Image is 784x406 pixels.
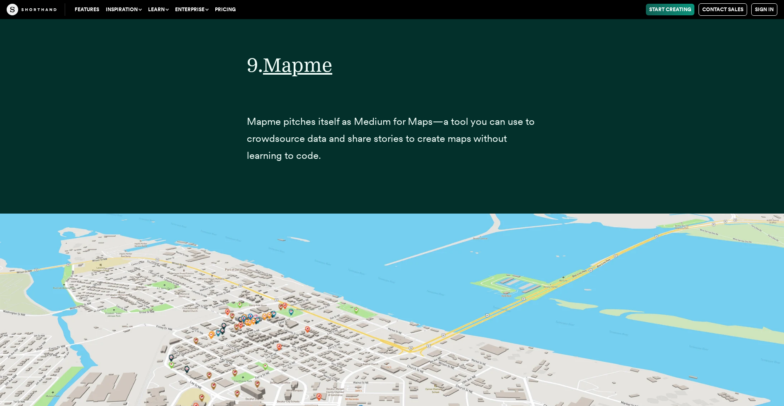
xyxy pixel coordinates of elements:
[751,3,777,16] a: Sign in
[646,4,694,15] a: Start Creating
[7,4,56,15] img: The Craft
[212,4,239,15] a: Pricing
[102,4,145,15] button: Inspiration
[71,4,102,15] a: Features
[263,53,332,77] a: Mapme
[247,115,535,161] span: Mapme pitches itself as Medium for Maps—a tool you can use to crowdsource data and share stories ...
[145,4,172,15] button: Learn
[247,53,263,77] span: 9.
[172,4,212,15] button: Enterprise
[699,3,747,16] a: Contact Sales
